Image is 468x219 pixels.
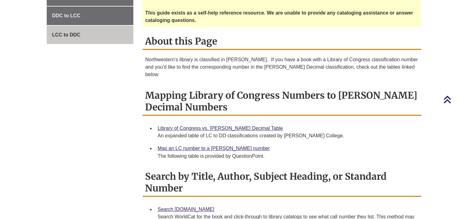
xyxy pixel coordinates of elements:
[52,13,80,18] span: DDC to LCC
[143,88,421,116] h2: Mapping Library of Congress Numbers to [PERSON_NAME] Decimal Numbers
[47,6,133,25] a: DDC to LCC
[157,152,416,160] div: The following table is provided by QuestionPoint.
[157,132,416,140] div: An expanded table of LC to DD classifications created by [PERSON_NAME] College.
[157,126,283,131] a: Library of Congress vs. [PERSON_NAME] Decimal Table
[157,207,214,212] a: Search [DOMAIN_NAME]
[52,32,80,37] span: LCC to DDC
[143,169,421,197] h2: Search by Title, Author, Subject Heading, or Standard Number
[157,146,270,151] a: Map an LC number to a [PERSON_NAME] number
[443,95,466,104] a: Back to Top
[145,56,419,78] p: Northwestern's library is classified in [PERSON_NAME]. If you have a book with a Library of Congr...
[143,33,421,50] h2: About this Page
[145,10,413,23] strong: This guide exists as a self-help reference resource. We are unable to provide any cataloging assi...
[47,26,133,44] a: LCC to DDC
